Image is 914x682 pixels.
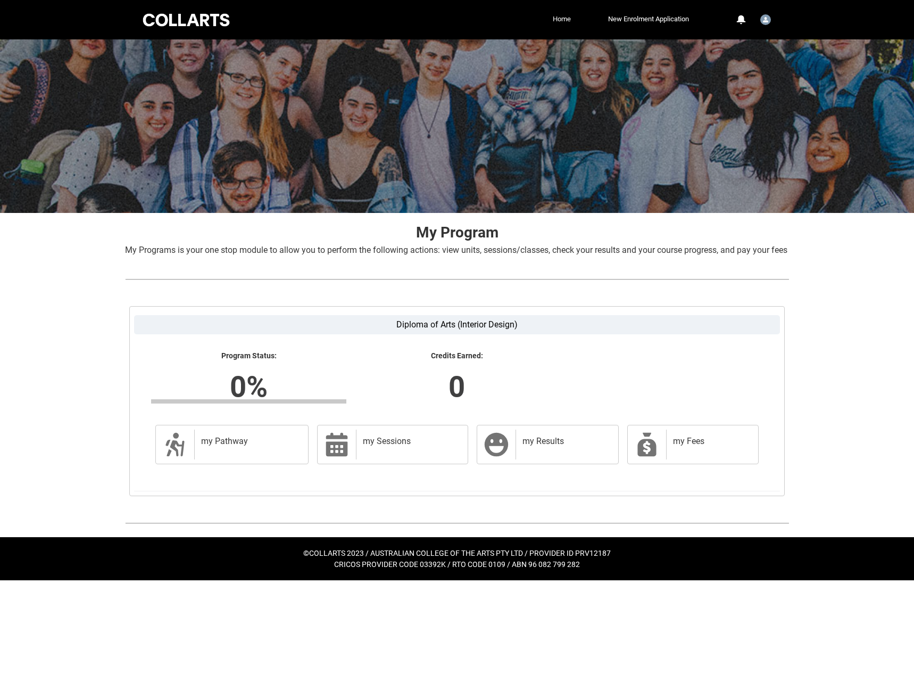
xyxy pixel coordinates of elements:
[416,224,498,241] strong: My Program
[151,399,346,404] div: Progress Bar
[634,432,660,457] span: My Payments
[291,365,623,408] lightning-formatted-number: 0
[477,425,619,464] a: my Results
[82,365,414,408] lightning-formatted-number: 0%
[605,11,692,27] a: New Enrolment Application
[758,10,774,27] button: User Profile Student.bmckenn.20253173
[134,315,780,334] label: Diploma of Arts (Interior Design)
[317,425,468,464] a: my Sessions
[363,436,457,447] h2: my Sessions
[162,432,188,457] span: Description of icon when needed
[125,274,789,285] img: REDU_GREY_LINE
[125,517,789,529] img: REDU_GREY_LINE
[760,14,771,25] img: Student.bmckenn.20253173
[627,425,759,464] a: my Fees
[201,436,297,447] h2: my Pathway
[359,351,554,361] lightning-formatted-text: Credits Earned:
[125,245,787,255] span: My Programs is your one stop module to allow you to perform the following actions: view units, se...
[151,351,346,361] lightning-formatted-text: Program Status:
[550,11,574,27] a: Home
[155,425,309,464] a: my Pathway
[522,436,608,447] h2: my Results
[673,436,747,447] h2: my Fees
